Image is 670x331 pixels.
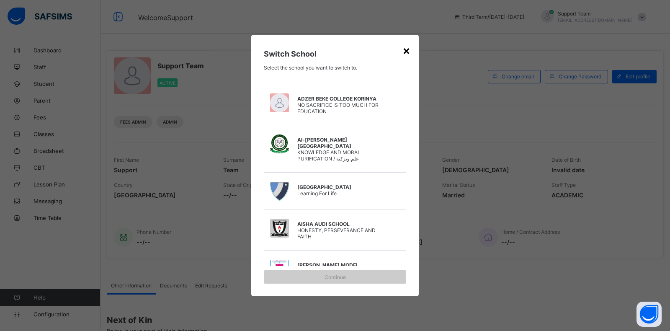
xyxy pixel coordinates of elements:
span: ADZER BEKE COLLEGE KORINYA [297,96,381,102]
span: Al-[PERSON_NAME][GEOGRAPHIC_DATA] [297,137,381,149]
span: HONESTY, PERSEVERANCE AND FAITH [297,227,376,240]
span: Learning For Life [297,190,337,197]
span: [PERSON_NAME] MODEL SCHOOL [297,262,381,274]
p: Select the school you want to switch to. [264,65,406,71]
span: NO SACRIFICE IS TOO MUCH FOR EDUCATION [297,102,379,114]
span: Continue [270,274,400,280]
div: × [402,43,410,57]
span: KNOWLEDGE AND MORAL PURIFICATION / علم وتزكية [297,149,361,162]
h2: Switch School [264,49,406,58]
button: Open asap [636,302,662,327]
span: AISHA AUDI SCHOOL [297,221,381,227]
span: [GEOGRAPHIC_DATA] [297,184,381,190]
